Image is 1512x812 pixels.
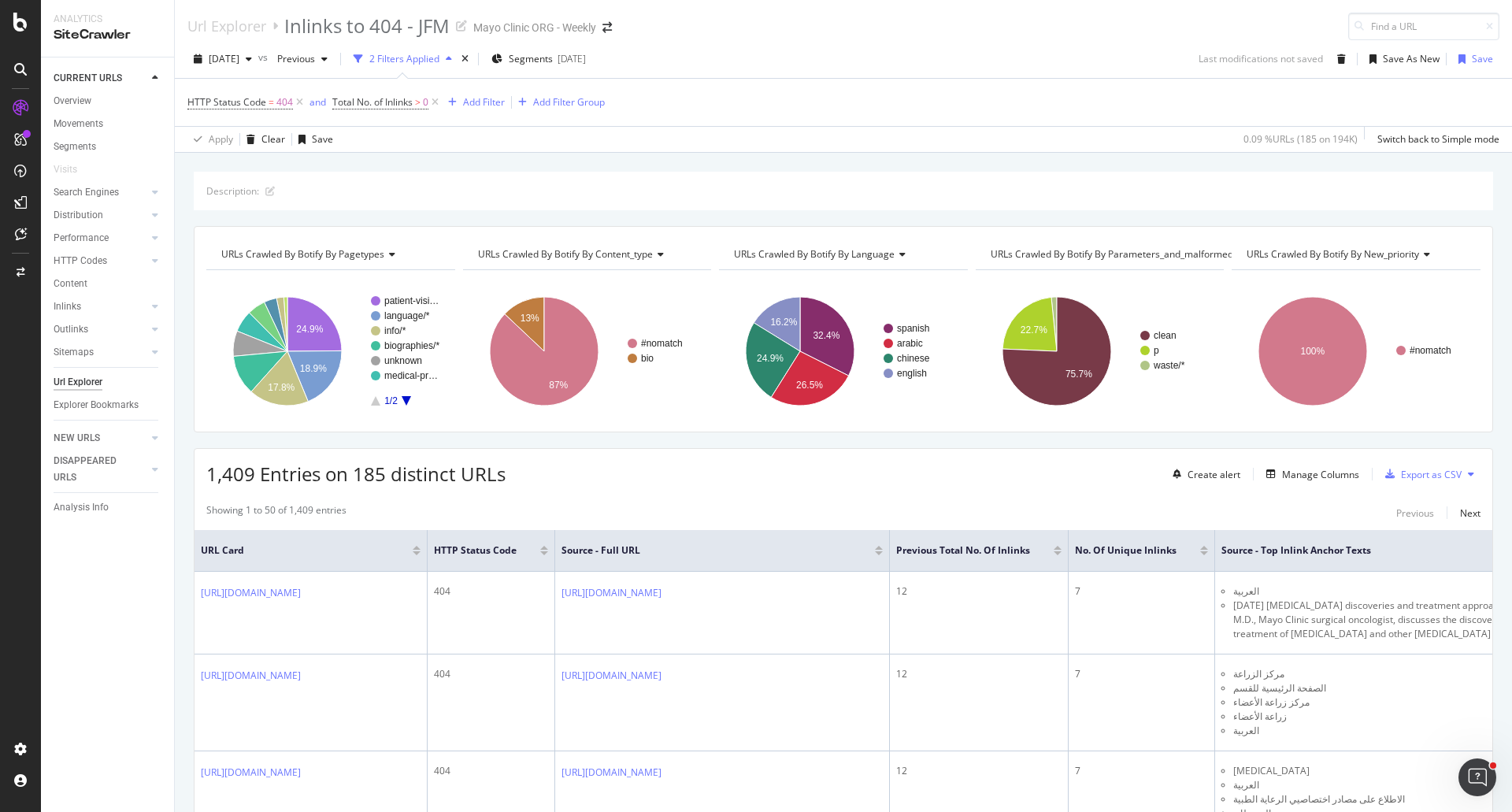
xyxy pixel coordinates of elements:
[54,298,81,315] div: Inlinks
[54,161,77,178] div: Visits
[771,317,798,328] text: 16.2%
[1401,468,1462,481] div: Export as CSV
[719,283,965,420] svg: A chart.
[1075,764,1208,778] div: 7
[1472,52,1493,65] div: Save
[309,95,326,109] button: and
[54,184,147,201] a: Search Engines
[384,370,438,381] text: medical-pr…
[384,340,439,351] text: biographies/*
[54,161,93,178] a: Visits
[201,543,409,558] span: URL Card
[533,95,605,109] div: Add Filter Group
[549,380,568,391] text: 87%
[1021,324,1047,336] text: 22.7%
[187,17,266,35] a: Url Explorer
[384,325,406,336] text: info/*
[896,667,1062,681] div: 12
[209,132,233,146] div: Apply
[1410,345,1451,356] text: #nomatch
[897,368,927,379] text: english
[1154,345,1159,356] text: p
[54,397,139,413] div: Explorer Bookmarks
[988,242,1277,267] h4: URLs Crawled By Botify By parameters_and_malformed_urls
[369,52,439,65] div: 2 Filters Applied
[187,46,258,72] button: [DATE]
[54,230,147,247] a: Performance
[54,139,163,155] a: Segments
[54,207,103,224] div: Distribution
[1232,283,1478,420] svg: A chart.
[602,22,612,33] div: arrow-right-arrow-left
[54,13,161,26] div: Analytics
[240,127,285,152] button: Clear
[54,321,147,338] a: Outlinks
[1348,13,1499,40] input: Find a URL
[1396,506,1434,520] div: Previous
[221,247,384,261] span: URLs Crawled By Botify By pagetypes
[1371,127,1499,152] button: Switch back to Simple mode
[1458,758,1496,796] iframe: Intercom live chat
[1452,46,1493,72] button: Save
[1383,52,1440,65] div: Save As New
[201,585,301,601] a: [URL][DOMAIN_NAME]
[209,52,239,65] span: 2025 Oct. 1st
[54,116,103,132] div: Movements
[309,95,326,109] div: and
[796,380,823,391] text: 26.5%
[478,247,653,261] span: URLs Crawled By Botify By content_type
[54,321,88,338] div: Outlinks
[463,283,710,420] svg: A chart.
[54,499,109,516] div: Analysis Info
[384,395,398,406] text: 1/2
[271,46,334,72] button: Previous
[897,338,923,349] text: arabic
[384,310,430,321] text: language/*
[1243,132,1358,146] div: 0.09 % URLs ( 185 on 194K )
[1282,468,1359,481] div: Manage Columns
[284,13,450,39] div: Inlinks to 404 - JFM
[54,374,163,391] a: Url Explorer
[512,93,605,112] button: Add Filter Group
[54,139,96,155] div: Segments
[1260,465,1359,484] button: Manage Columns
[54,26,161,44] div: SiteCrawler
[458,51,472,67] div: times
[896,543,1030,558] span: Previous Total No. of Inlinks
[201,765,301,780] a: [URL][DOMAIN_NAME]
[54,70,122,87] div: CURRENT URLS
[434,543,517,558] span: HTTP Status Code
[813,330,840,341] text: 32.4%
[54,453,133,486] div: DISAPPEARED URLS
[561,585,661,601] a: [URL][DOMAIN_NAME]
[54,430,100,447] div: NEW URLS
[558,52,586,65] div: [DATE]
[896,584,1062,599] div: 12
[731,242,954,267] h4: URLs Crawled By Botify By language
[641,353,654,364] text: bio
[520,313,539,324] text: 13%
[54,230,109,247] div: Performance
[54,253,107,269] div: HTTP Codes
[1075,543,1177,558] span: No. of Unique Inlinks
[1166,462,1240,487] button: Create alert
[296,324,323,335] text: 24.9%
[1154,330,1177,341] text: clean
[475,242,698,267] h4: URLs Crawled By Botify By content_type
[384,295,439,306] text: patient-visi…
[415,95,421,109] span: >
[54,93,163,109] a: Overview
[976,283,1222,420] svg: A chart.
[54,70,147,87] a: CURRENT URLS
[347,46,458,72] button: 2 Filters Applied
[641,338,683,349] text: #nomatch
[54,116,163,132] a: Movements
[54,374,102,391] div: Url Explorer
[896,764,1062,778] div: 12
[1075,584,1208,599] div: 7
[1247,247,1419,261] span: URLs Crawled By Botify By new_priority
[269,95,274,109] span: =
[485,46,592,72] button: Segments[DATE]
